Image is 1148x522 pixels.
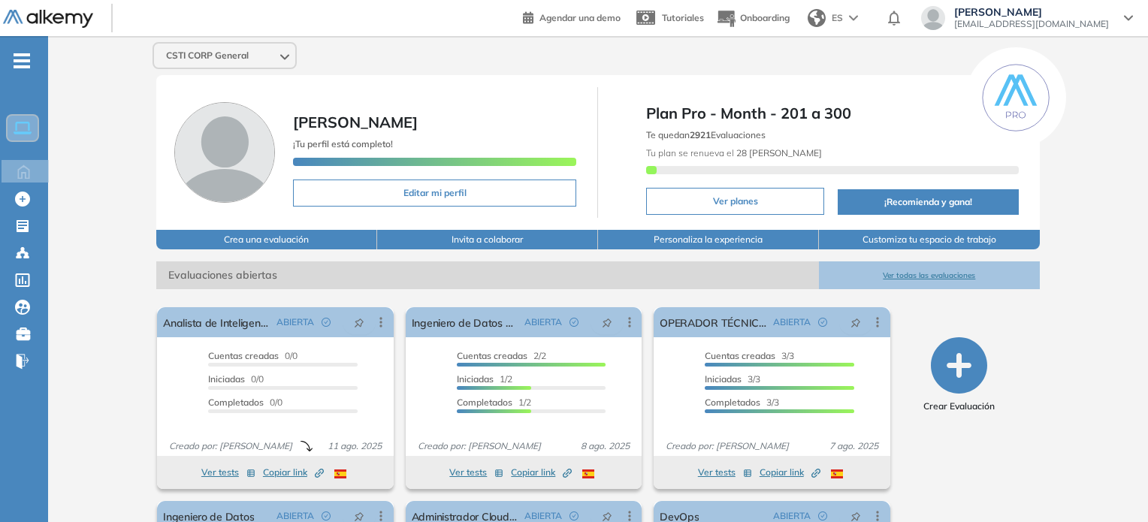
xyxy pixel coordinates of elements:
img: arrow [849,15,858,21]
span: 3/3 [705,373,760,385]
span: Creado por: [PERSON_NAME] [163,439,298,453]
span: ABIERTA [773,315,811,329]
span: [EMAIL_ADDRESS][DOMAIN_NAME] [954,18,1109,30]
span: Creado por: [PERSON_NAME] [660,439,795,453]
span: Completados [705,397,760,408]
img: ESP [582,469,594,478]
span: [PERSON_NAME] [293,113,418,131]
a: OPERADOR TÉCNICO [660,307,766,337]
a: Ingeniero de Datos Azure [412,307,518,337]
img: Logo [3,10,93,29]
span: check-circle [569,318,579,327]
span: Plan Pro - Month - 201 a 300 [646,102,1018,125]
span: [PERSON_NAME] [954,6,1109,18]
span: CSTI CORP General [166,50,249,62]
button: pushpin [591,310,624,334]
a: Agendar una demo [523,8,621,26]
span: Iniciadas [705,373,742,385]
span: ABIERTA [276,315,314,329]
span: Cuentas creadas [705,350,775,361]
button: Onboarding [716,2,790,35]
span: ES [832,11,843,25]
span: Iniciadas [208,373,245,385]
span: Copiar link [263,466,324,479]
span: Cuentas creadas [208,350,279,361]
span: ABIERTA [524,315,562,329]
span: Onboarding [740,12,790,23]
button: pushpin [839,310,872,334]
button: Invita a colaborar [377,230,598,249]
span: 3/3 [705,350,794,361]
span: 8 ago. 2025 [575,439,636,453]
span: 2/2 [457,350,546,361]
span: Creado por: [PERSON_NAME] [412,439,547,453]
button: Copiar link [760,463,820,481]
span: check-circle [322,318,331,327]
button: Customiza tu espacio de trabajo [819,230,1040,249]
span: ¡Tu perfil está completo! [293,138,393,149]
button: Copiar link [511,463,572,481]
button: Ver planes [646,188,824,215]
span: Tu plan se renueva el [646,147,822,158]
span: pushpin [602,510,612,522]
span: pushpin [850,510,861,522]
span: Cuentas creadas [457,350,527,361]
button: Copiar link [263,463,324,481]
span: 0/0 [208,397,282,408]
span: Crear Evaluación [923,400,995,413]
span: Copiar link [511,466,572,479]
button: ¡Recomienda y gana! [838,189,1018,215]
button: Ver tests [449,463,503,481]
span: check-circle [322,511,331,520]
span: 1/2 [457,373,512,385]
span: check-circle [818,511,827,520]
img: ESP [334,469,346,478]
b: 2921 [690,129,711,140]
span: 11 ago. 2025 [322,439,388,453]
span: 1/2 [457,397,531,408]
span: Completados [457,397,512,408]
img: Foto de perfil [174,102,275,203]
span: pushpin [850,316,861,328]
span: check-circle [818,318,827,327]
span: pushpin [602,316,612,328]
button: Ver tests [201,463,255,481]
i: - [14,59,30,62]
button: pushpin [343,310,376,334]
span: Tutoriales [662,12,704,23]
span: 0/0 [208,373,264,385]
span: 7 ago. 2025 [823,439,884,453]
span: pushpin [354,316,364,328]
b: 28 [PERSON_NAME] [734,147,822,158]
span: 0/0 [208,350,298,361]
button: Crear Evaluación [923,337,995,413]
span: Te quedan Evaluaciones [646,129,766,140]
span: pushpin [354,510,364,522]
img: ESP [831,469,843,478]
span: Completados [208,397,264,408]
span: 3/3 [705,397,779,408]
span: Evaluaciones abiertas [156,261,819,289]
a: Analista de Inteligencia de Negocios. [163,307,270,337]
span: Copiar link [760,466,820,479]
button: Crea una evaluación [156,230,377,249]
button: Ver todas las evaluaciones [819,261,1040,289]
img: world [808,9,826,27]
button: Ver tests [698,463,752,481]
span: check-circle [569,511,579,520]
span: Agendar una demo [539,12,621,23]
span: Iniciadas [457,373,494,385]
button: Personaliza la experiencia [598,230,819,249]
button: Editar mi perfil [293,180,576,207]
